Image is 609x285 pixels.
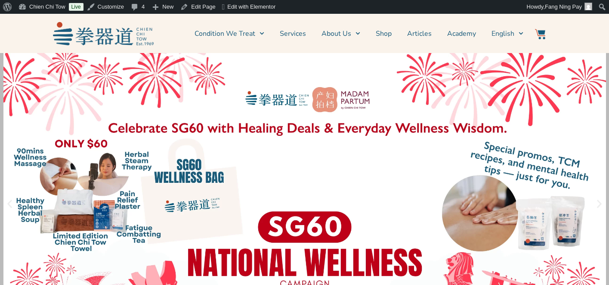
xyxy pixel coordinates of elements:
[280,23,306,44] a: Services
[492,28,514,39] span: English
[227,3,275,10] span: Edit with Elementor
[535,29,545,39] img: Website Icon-03
[195,23,264,44] a: Condition We Treat
[447,23,476,44] a: Academy
[492,23,523,44] a: English
[69,3,83,11] a: Live
[376,23,392,44] a: Shop
[158,23,524,44] nav: Menu
[4,199,15,210] div: Previous slide
[322,23,360,44] a: About Us
[407,23,432,44] a: Articles
[545,3,582,10] span: Fang Ning Pay
[594,199,605,210] div: Next slide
